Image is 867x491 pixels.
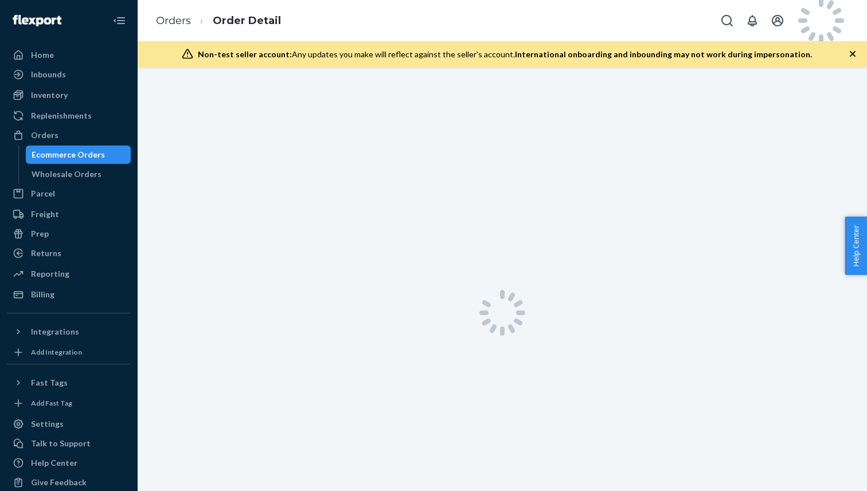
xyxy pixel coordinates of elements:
a: Returns [7,244,131,262]
a: Help Center [7,454,131,472]
div: Home [31,49,54,61]
div: Freight [31,209,59,220]
div: Fast Tags [31,377,68,388]
div: Replenishments [31,110,92,121]
div: Billing [31,289,54,300]
a: Home [7,46,131,64]
div: Any updates you make will reflect against the seller's account. [198,49,812,60]
a: Inbounds [7,65,131,84]
div: Give Feedback [31,477,87,488]
div: Parcel [31,188,55,199]
a: Settings [7,415,131,433]
a: Add Integration [7,345,131,359]
div: Integrations [31,326,79,337]
button: Fast Tags [7,374,131,392]
ol: breadcrumbs [147,4,290,38]
a: Orders [7,126,131,144]
a: Inventory [7,86,131,104]
a: Replenishments [7,107,131,125]
button: Open notifications [741,9,764,32]
a: Prep [7,225,131,243]
div: Orders [31,129,58,141]
a: Parcel [7,184,131,203]
div: Add Fast Tag [31,398,72,408]
button: Help Center [845,217,867,275]
div: Add Integration [31,347,82,357]
span: International onboarding and inbounding may not work during impersonation. [515,49,812,59]
button: Close Navigation [108,9,131,32]
a: Ecommerce Orders [26,146,131,164]
img: Flexport logo [13,15,61,26]
div: Wholesale Orders [32,168,101,180]
a: Reporting [7,265,131,283]
div: Help Center [31,457,77,469]
span: Non-test seller account: [198,49,292,59]
div: Reporting [31,268,69,280]
button: Open account menu [766,9,789,32]
div: Talk to Support [31,438,91,449]
a: Add Fast Tag [7,396,131,410]
div: Returns [31,248,61,259]
a: Order Detail [213,14,281,27]
div: Settings [31,418,64,430]
div: Inbounds [31,69,66,80]
div: Inventory [31,89,68,101]
div: Ecommerce Orders [32,149,105,160]
a: Freight [7,205,131,223]
div: Prep [31,228,49,239]
a: Orders [156,14,191,27]
a: Wholesale Orders [26,165,131,183]
a: Billing [7,285,131,304]
button: Talk to Support [7,434,131,453]
button: Open Search Box [716,9,739,32]
button: Integrations [7,323,131,341]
